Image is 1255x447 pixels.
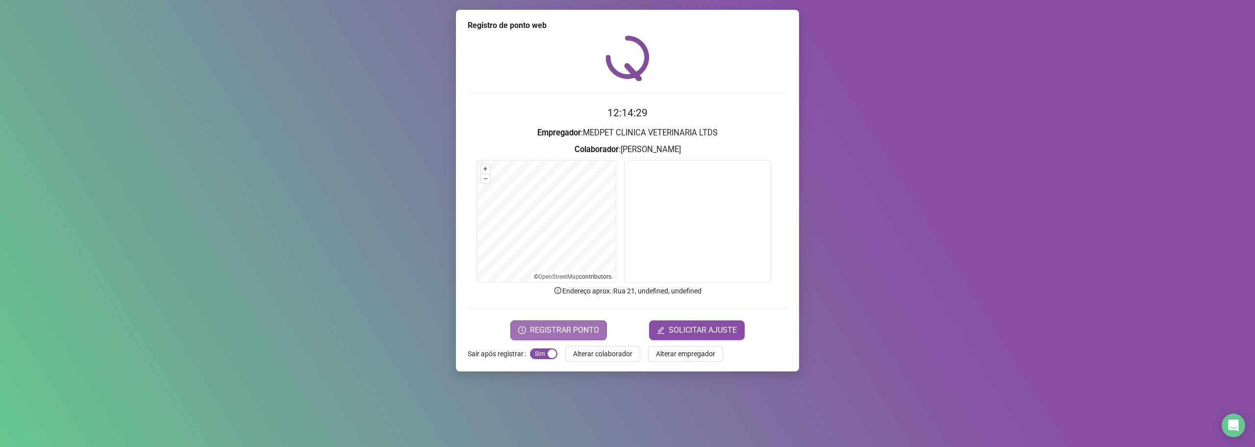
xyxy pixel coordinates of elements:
[565,346,640,362] button: Alterar colaborador
[575,145,619,154] strong: Colaborador
[481,174,490,184] button: –
[648,346,723,362] button: Alterar empregador
[468,20,787,31] div: Registro de ponto web
[468,127,787,139] h3: : MEDPET CLINICA VETERINARIA LTDS
[518,326,526,334] span: clock-circle
[537,128,581,137] strong: Empregador
[573,348,632,359] span: Alterar colaborador
[657,326,665,334] span: edit
[510,320,607,340] button: REGISTRAR PONTO
[656,348,715,359] span: Alterar empregador
[468,143,787,156] h3: : [PERSON_NAME]
[607,107,648,119] time: 12:14:29
[530,324,599,336] span: REGISTRAR PONTO
[669,324,737,336] span: SOLICITAR AJUSTE
[553,286,562,295] span: info-circle
[481,164,490,174] button: +
[605,35,650,81] img: QRPoint
[534,273,613,280] li: © contributors.
[468,286,787,296] p: Endereço aprox. : Rua 21, undefined, undefined
[538,273,579,280] a: OpenStreetMap
[468,346,530,362] label: Sair após registrar
[1222,414,1245,437] div: Open Intercom Messenger
[649,320,745,340] button: editSOLICITAR AJUSTE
